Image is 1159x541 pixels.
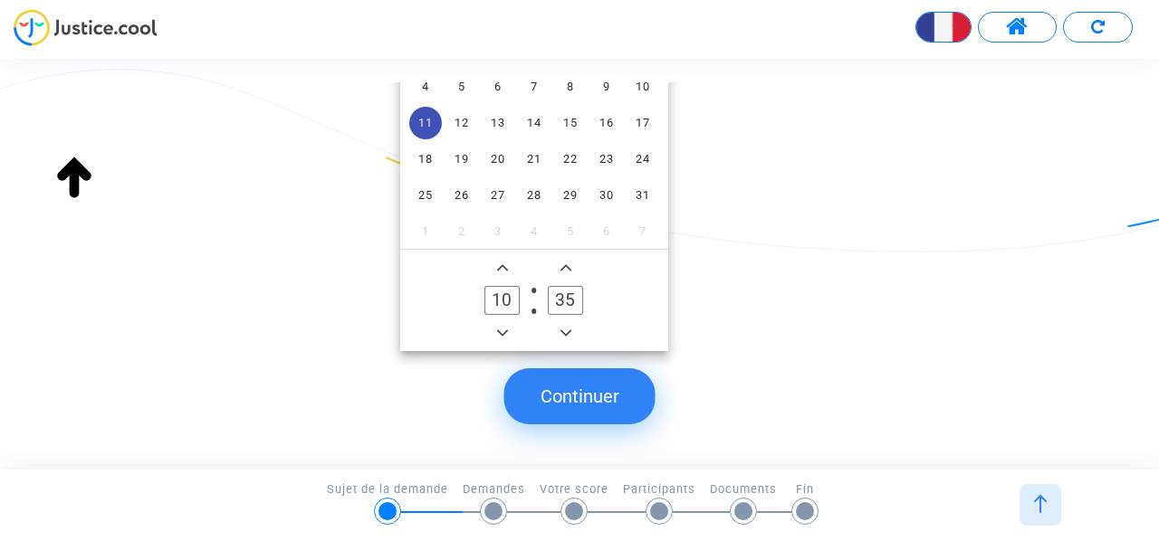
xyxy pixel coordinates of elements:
td: 10 mai 2025 [625,69,661,105]
span: 8 [554,71,587,103]
td: 4 mai 2025 [407,69,444,105]
button: Changer la langue [915,12,972,43]
span: 5 [445,71,478,103]
span: 9 [590,71,623,103]
img: jc-logo.svg [14,9,158,46]
span: 4 [409,71,442,103]
td: 5 mai 2025 [444,69,480,105]
td: 7 mai 2025 [516,69,552,105]
td: 6 mai 2025 [480,69,516,105]
span: 10 [627,71,659,103]
span: 7 [518,71,551,103]
button: Accéder à mon espace utilisateur [978,12,1057,43]
span: 6 [482,71,514,103]
td: 9 mai 2025 [589,69,625,105]
td: 8 mai 2025 [552,69,589,105]
img: Recommencer le formulaire [1091,20,1105,33]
